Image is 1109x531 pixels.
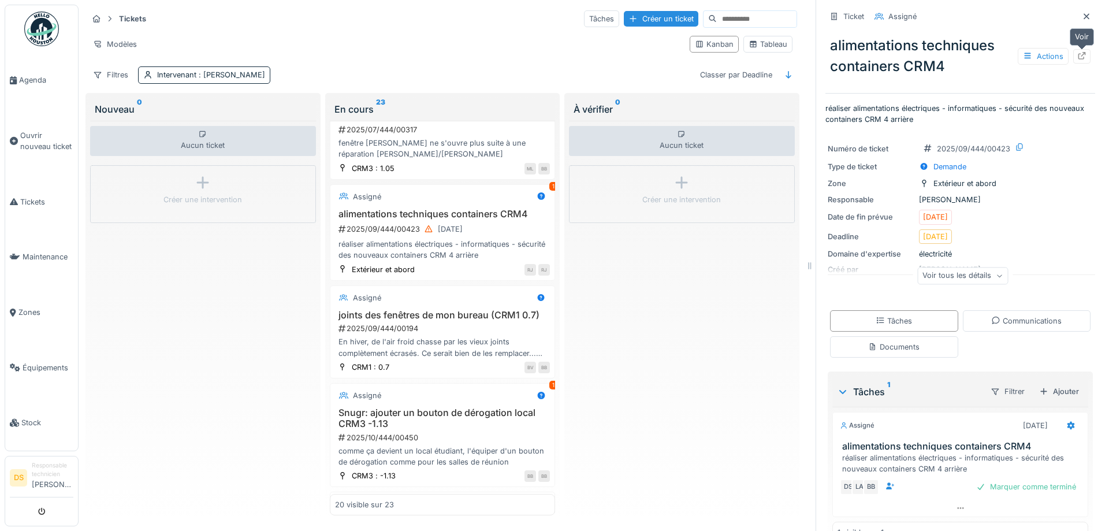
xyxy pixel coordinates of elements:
[352,163,395,174] div: CRM3 : 1.05
[5,174,78,230] a: Tickets
[157,69,265,80] div: Intervenant
[749,39,787,50] div: Tableau
[933,161,966,172] div: Demande
[863,479,879,495] div: BB
[825,103,1095,125] p: réaliser alimentations électriques - informatiques - sécurité des nouveaux containers CRM 4 arrière
[538,264,550,276] div: RJ
[615,102,620,116] sup: 0
[695,39,734,50] div: Kanban
[868,341,920,352] div: Documents
[335,407,550,429] h3: Snugr: ajouter un bouton de dérogation local CRM3 -1.13
[695,66,777,83] div: Classer par Deadline
[828,178,914,189] div: Zone
[524,163,536,174] div: ML
[917,268,1008,284] div: Voir tous les détails
[23,362,73,373] span: Équipements
[828,231,914,242] div: Deadline
[538,362,550,373] div: BB
[624,11,698,27] div: Créer un ticket
[991,315,1062,326] div: Communications
[524,470,536,482] div: BB
[828,248,914,259] div: Domaine d'expertise
[828,143,914,154] div: Numéro de ticket
[5,53,78,108] a: Agenda
[23,251,73,262] span: Maintenance
[825,31,1095,81] div: alimentations techniques containers CRM4
[114,13,151,24] strong: Tickets
[20,130,73,152] span: Ouvrir nouveau ticket
[5,395,78,451] a: Stock
[438,224,463,235] div: [DATE]
[933,178,996,189] div: Extérieur et abord
[5,108,78,174] a: Ouvrir nouveau ticket
[1023,420,1048,431] div: [DATE]
[10,469,27,487] li: DS
[842,441,1083,452] h3: alimentations techniques containers CRM4
[828,211,914,222] div: Date de fin prévue
[923,211,948,222] div: [DATE]
[19,75,73,86] span: Agenda
[88,66,133,83] div: Filtres
[843,11,864,22] div: Ticket
[887,385,890,399] sup: 1
[335,209,550,220] h3: alimentations techniques containers CRM4
[137,102,142,116] sup: 0
[163,194,242,205] div: Créer une intervention
[353,390,381,401] div: Assigné
[337,323,550,334] div: 2025/09/444/00194
[335,336,550,358] div: En hiver, de l'air froid chasse par les vieux joints complètement écrasés. Ce serait bien de les ...
[888,11,917,22] div: Assigné
[937,143,1010,154] div: 2025/09/444/00423
[584,10,619,27] div: Tâches
[32,461,73,495] li: [PERSON_NAME]
[5,340,78,396] a: Équipements
[985,383,1030,400] div: Filtrer
[972,479,1081,495] div: Marquer comme terminé
[20,196,73,207] span: Tickets
[24,12,59,46] img: Badge_color-CXgf-gQk.svg
[5,229,78,285] a: Maintenance
[337,432,550,443] div: 2025/10/444/00450
[538,470,550,482] div: BB
[335,310,550,321] h3: joints des fenêtres de mon bureau (CRM1 0.7)
[1034,384,1084,399] div: Ajouter
[335,499,394,510] div: 20 visible sur 23
[840,479,856,495] div: DS
[335,445,550,467] div: comme ça devient un local étudiant, l'équiper d'un bouton de dérogation comme pour les salles de ...
[337,124,550,135] div: 2025/07/444/00317
[353,292,381,303] div: Assigné
[524,362,536,373] div: BV
[574,102,790,116] div: À vérifier
[828,194,1093,205] div: [PERSON_NAME]
[335,239,550,261] div: réaliser alimentations électriques - informatiques - sécurité des nouveaux containers CRM 4 arrière
[95,102,311,116] div: Nouveau
[18,307,73,318] span: Zones
[828,194,914,205] div: Responsable
[376,102,385,116] sup: 23
[352,470,396,481] div: CRM3 : -1.13
[538,163,550,174] div: BB
[5,285,78,340] a: Zones
[335,138,550,159] div: fenêtre [PERSON_NAME] ne s'ouvre plus suite à une réparation [PERSON_NAME]/[PERSON_NAME]
[549,182,557,191] div: 1
[10,461,73,497] a: DS Responsable technicien[PERSON_NAME]
[828,161,914,172] div: Type de ticket
[837,385,981,399] div: Tâches
[21,417,73,428] span: Stock
[32,461,73,479] div: Responsable technicien
[352,362,389,373] div: CRM1 : 0.7
[352,264,415,275] div: Extérieur et abord
[88,36,142,53] div: Modèles
[923,231,948,242] div: [DATE]
[549,381,557,389] div: 1
[828,248,1093,259] div: électricité
[337,222,550,236] div: 2025/09/444/00423
[90,126,316,156] div: Aucun ticket
[842,452,1083,474] div: réaliser alimentations électriques - informatiques - sécurité des nouveaux containers CRM 4 arrière
[840,421,874,430] div: Assigné
[876,315,912,326] div: Tâches
[851,479,868,495] div: LA
[569,126,795,156] div: Aucun ticket
[334,102,551,116] div: En cours
[1070,28,1094,45] div: Voir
